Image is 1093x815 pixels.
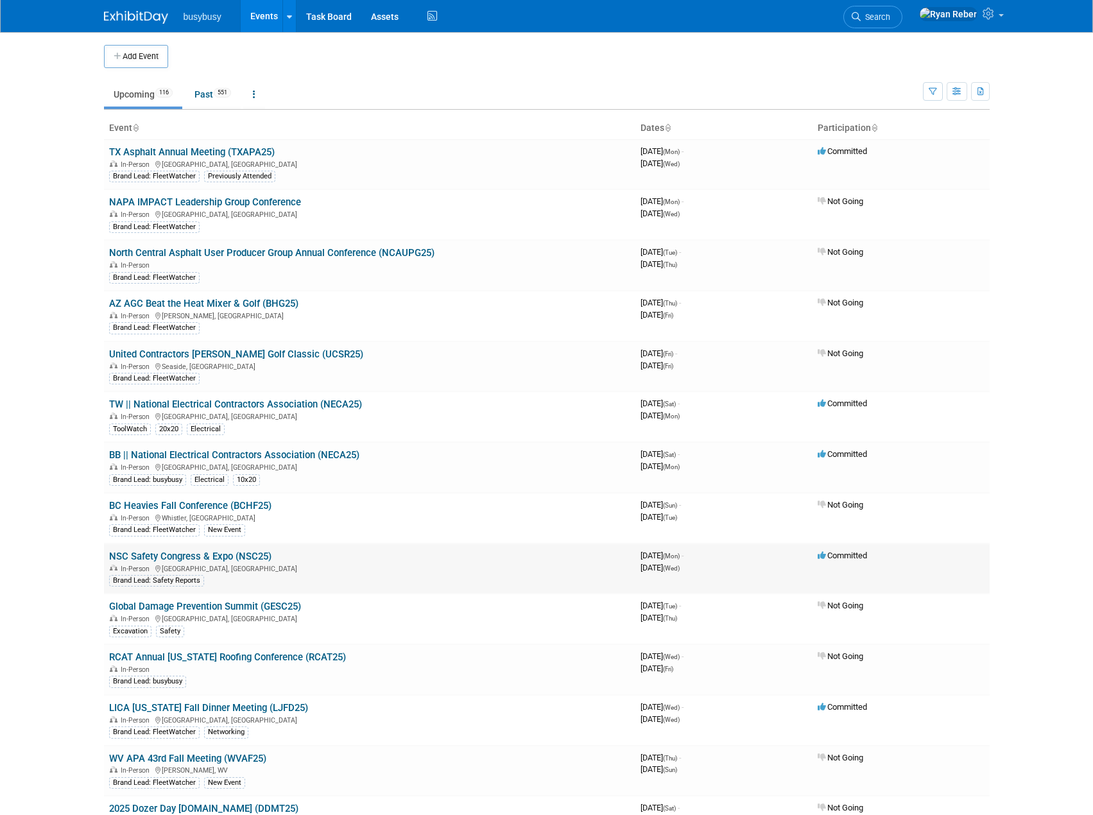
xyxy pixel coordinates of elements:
span: (Sun) [663,502,677,509]
span: [DATE] [641,651,684,661]
a: Past551 [185,82,241,107]
a: BB || National Electrical Contractors Association (NECA25) [109,449,359,461]
button: Add Event [104,45,168,68]
span: - [678,803,680,812]
div: [GEOGRAPHIC_DATA], [GEOGRAPHIC_DATA] [109,411,630,421]
span: [DATE] [641,196,684,206]
div: Seaside, [GEOGRAPHIC_DATA] [109,361,630,371]
span: [DATE] [641,310,673,320]
span: [DATE] [641,664,673,673]
span: (Tue) [663,603,677,610]
span: (Sun) [663,766,677,773]
img: In-Person Event [110,565,117,571]
span: (Thu) [663,615,677,622]
span: In-Person [121,261,153,270]
span: (Wed) [663,565,680,572]
span: [DATE] [641,512,677,522]
span: - [675,348,677,358]
img: In-Person Event [110,363,117,369]
span: (Sat) [663,451,676,458]
span: [DATE] [641,348,677,358]
span: Not Going [818,651,863,661]
span: busybusy [184,12,221,22]
span: In-Person [121,312,153,320]
a: Sort by Start Date [664,123,671,133]
span: Search [861,12,890,22]
div: [PERSON_NAME], [GEOGRAPHIC_DATA] [109,310,630,320]
img: In-Person Event [110,210,117,217]
span: In-Person [121,210,153,219]
span: Not Going [818,753,863,762]
a: 2025 Dozer Day [DOMAIN_NAME] (DDMT25) [109,803,298,814]
span: [DATE] [641,399,680,408]
span: (Wed) [663,704,680,711]
span: - [679,601,681,610]
a: United Contractors [PERSON_NAME] Golf Classic (UCSR25) [109,348,363,360]
span: [DATE] [641,702,684,712]
div: [GEOGRAPHIC_DATA], [GEOGRAPHIC_DATA] [109,613,630,623]
div: Whistler, [GEOGRAPHIC_DATA] [109,512,630,522]
div: Brand Lead: FleetWatcher [109,726,200,738]
a: NAPA IMPACT Leadership Group Conference [109,196,301,208]
span: (Thu) [663,755,677,762]
span: (Mon) [663,553,680,560]
span: - [679,753,681,762]
span: In-Person [121,615,153,623]
span: (Fri) [663,665,673,673]
span: [DATE] [641,461,680,471]
th: Event [104,117,635,139]
img: In-Person Event [110,766,117,773]
img: Ryan Reber [919,7,977,21]
div: Brand Lead: FleetWatcher [109,373,200,384]
span: 551 [214,88,231,98]
a: BC Heavies Fall Conference (BCHF25) [109,500,271,511]
span: [DATE] [641,298,681,307]
a: Sort by Participation Type [871,123,877,133]
span: In-Person [121,716,153,725]
a: North Central Asphalt User Producer Group Annual Conference (NCAUPG25) [109,247,435,259]
span: Committed [818,449,867,459]
span: [DATE] [641,209,680,218]
span: Not Going [818,803,863,812]
a: WV APA 43rd Fall Meeting (WVAF25) [109,753,266,764]
div: Excavation [109,626,151,637]
span: Not Going [818,500,863,510]
span: (Thu) [663,300,677,307]
span: - [679,247,681,257]
img: ExhibitDay [104,11,168,24]
a: RCAT Annual [US_STATE] Roofing Conference (RCAT25) [109,651,346,663]
span: (Sat) [663,400,676,407]
span: (Wed) [663,160,680,167]
span: In-Person [121,160,153,169]
div: [GEOGRAPHIC_DATA], [GEOGRAPHIC_DATA] [109,209,630,219]
div: Networking [204,726,248,738]
a: NSC Safety Congress & Expo (NSC25) [109,551,271,562]
span: - [682,196,684,206]
span: [DATE] [641,500,681,510]
th: Participation [813,117,990,139]
span: [DATE] [641,259,677,269]
th: Dates [635,117,813,139]
img: In-Person Event [110,665,117,672]
span: (Mon) [663,148,680,155]
a: TW || National Electrical Contractors Association (NECA25) [109,399,362,410]
span: [DATE] [641,551,684,560]
img: In-Person Event [110,261,117,268]
span: 116 [155,88,173,98]
a: AZ AGC Beat the Heat Mixer & Golf (BHG25) [109,298,298,309]
div: Brand Lead: busybusy [109,474,186,486]
a: Search [843,6,902,28]
div: [GEOGRAPHIC_DATA], [GEOGRAPHIC_DATA] [109,563,630,573]
span: - [682,702,684,712]
div: ToolWatch [109,424,151,435]
span: Committed [818,146,867,156]
img: In-Person Event [110,312,117,318]
span: (Fri) [663,312,673,319]
span: [DATE] [641,563,680,572]
div: Brand Lead: FleetWatcher [109,524,200,536]
span: (Fri) [663,350,673,357]
a: Global Damage Prevention Summit (GESC25) [109,601,301,612]
div: Brand Lead: FleetWatcher [109,777,200,789]
a: LICA [US_STATE] Fall Dinner Meeting (LJFD25) [109,702,308,714]
span: Not Going [818,196,863,206]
